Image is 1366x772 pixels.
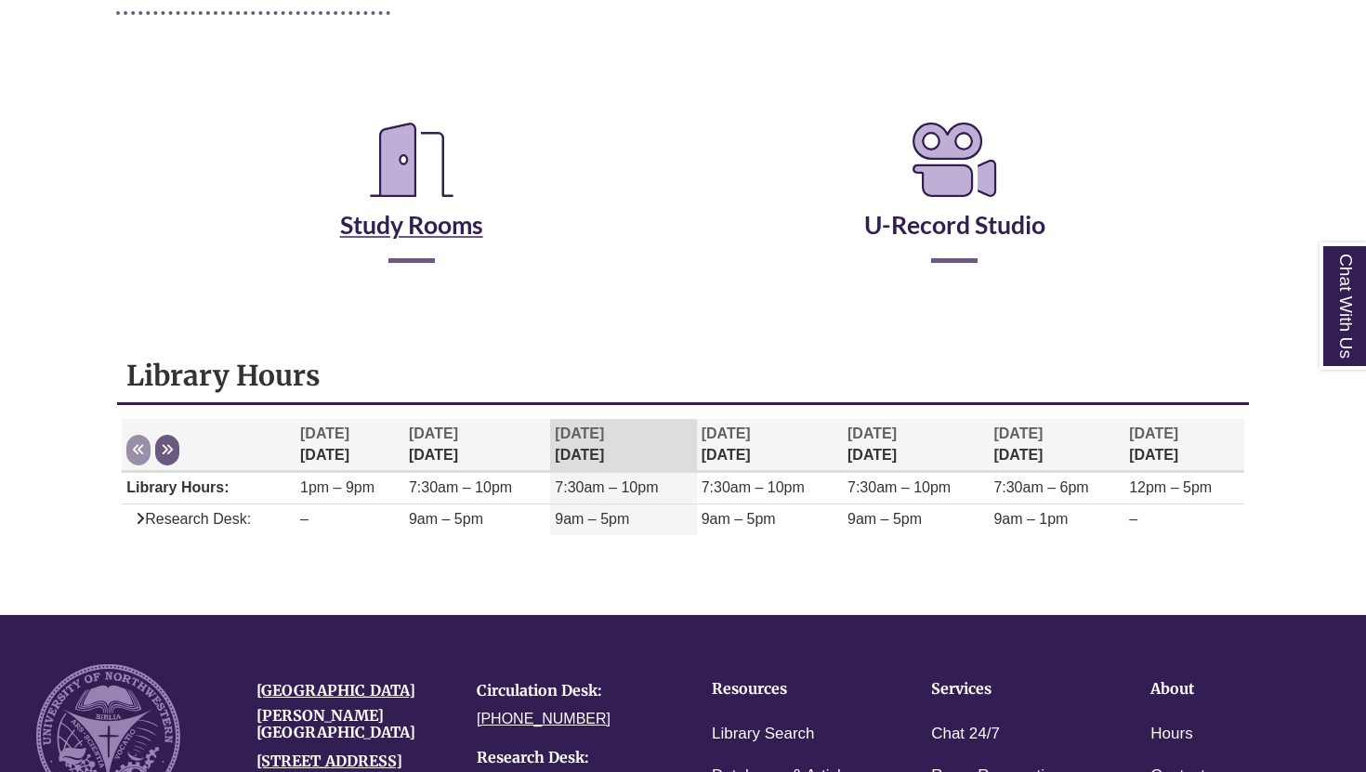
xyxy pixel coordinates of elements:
[404,419,550,472] th: [DATE]
[1129,479,1212,495] span: 12pm – 5pm
[931,721,1000,748] a: Chat 24/7
[409,425,458,441] span: [DATE]
[340,164,483,240] a: Study Rooms
[550,419,696,472] th: [DATE]
[126,511,251,527] span: Research Desk:
[555,479,658,495] span: 7:30am – 10pm
[555,425,604,441] span: [DATE]
[843,419,989,472] th: [DATE]
[409,511,483,527] span: 9am – 5pm
[847,511,922,527] span: 9am – 5pm
[712,721,815,748] a: Library Search
[864,164,1045,240] a: U-Record Studio
[126,358,1240,393] h1: Library Hours
[122,473,296,504] td: Library Hours:
[477,750,669,766] h4: Research Desk:
[300,479,374,495] span: 1pm – 9pm
[1124,419,1244,472] th: [DATE]
[712,681,873,698] h4: Resources
[477,711,611,726] a: [PHONE_NUMBER]
[477,683,669,700] h4: Circulation Desk:
[1129,425,1178,441] span: [DATE]
[1129,511,1137,527] span: –
[116,587,1250,596] div: Libchat
[993,425,1043,441] span: [DATE]
[409,479,512,495] span: 7:30am – 10pm
[847,425,897,441] span: [DATE]
[300,425,349,441] span: [DATE]
[989,419,1124,472] th: [DATE]
[300,511,309,527] span: –
[993,511,1068,527] span: 9am – 1pm
[1150,721,1192,748] a: Hours
[155,435,179,465] button: Next week
[1150,681,1312,698] h4: About
[702,479,805,495] span: 7:30am – 10pm
[126,435,151,465] button: Previous week
[296,419,404,472] th: [DATE]
[555,511,629,527] span: 9am – 5pm
[702,511,776,527] span: 9am – 5pm
[931,681,1093,698] h4: Services
[117,348,1249,568] div: Library Hours
[847,479,951,495] span: 7:30am – 10pm
[256,708,449,740] h4: [PERSON_NAME][GEOGRAPHIC_DATA]
[116,61,1250,318] div: Reserve a Room
[702,425,751,441] span: [DATE]
[256,681,415,700] a: [GEOGRAPHIC_DATA]
[697,419,843,472] th: [DATE]
[993,479,1088,495] span: 7:30am – 6pm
